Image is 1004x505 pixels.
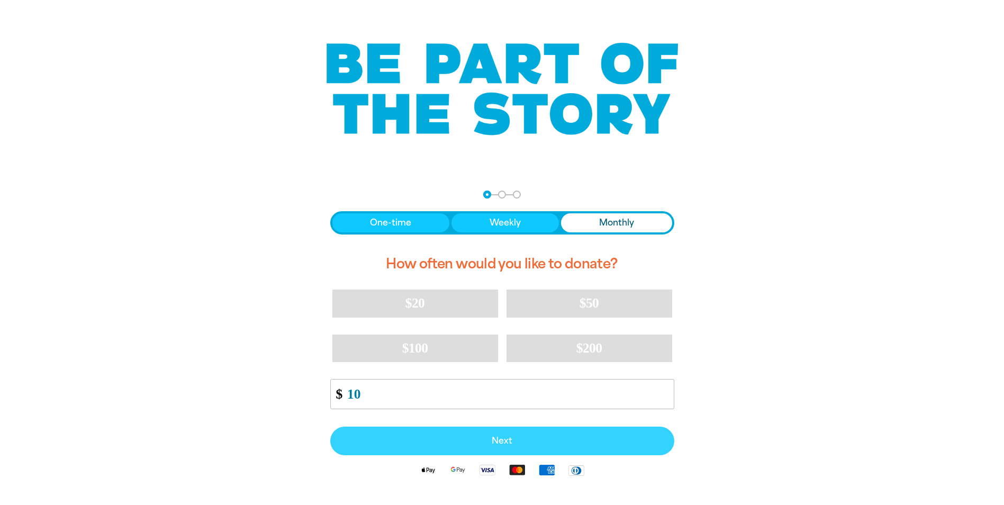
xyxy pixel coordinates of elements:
button: $20 [332,290,498,317]
span: $50 [580,295,599,311]
h2: How often would you like to donate? [330,247,674,281]
img: Diners Club logo [562,464,591,476]
button: $100 [332,335,498,362]
span: One-time [370,217,411,229]
span: $200 [576,340,602,356]
div: Available payment methods [330,455,674,484]
span: $100 [402,340,428,356]
input: Enter custom amount [340,380,673,409]
button: Navigate to step 3 of 3 to enter your payment details [513,191,521,199]
img: Apple Pay logo [413,464,443,476]
span: Monthly [599,217,634,229]
button: $50 [506,290,672,317]
span: Weekly [490,217,521,229]
span: $ [331,382,342,406]
img: Google Pay logo [443,464,473,476]
button: Navigate to step 1 of 3 to enter your donation amount [483,191,491,199]
img: Mastercard logo [502,464,532,476]
button: Pay with Credit Card [330,427,674,455]
button: One-time [332,213,450,232]
img: Visa logo [473,464,502,476]
div: Donation frequency [330,211,674,235]
span: Next [342,437,663,445]
img: Be part of the story [317,22,688,157]
button: Monthly [561,213,672,232]
span: $20 [405,295,424,311]
button: Navigate to step 2 of 3 to enter your details [498,191,506,199]
button: $200 [506,335,672,362]
img: American Express logo [532,464,562,476]
button: Weekly [451,213,559,232]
